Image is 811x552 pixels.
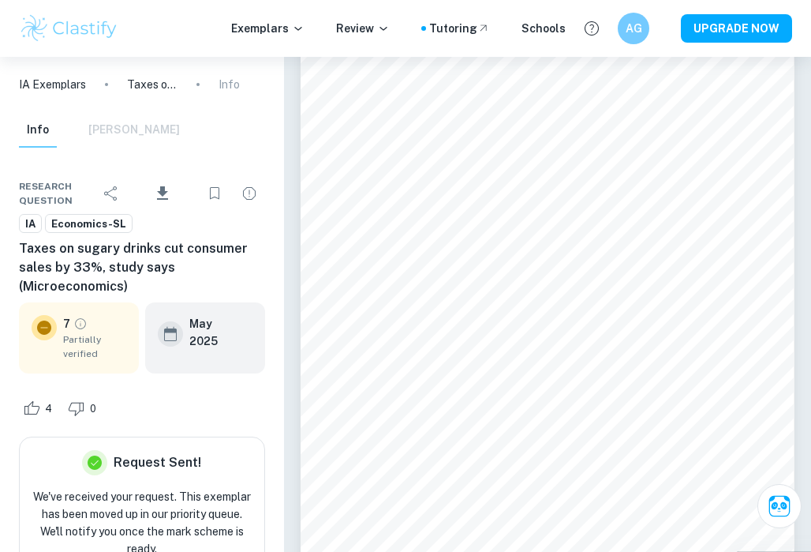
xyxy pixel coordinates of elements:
span: Economics-SL [46,216,132,232]
a: Tutoring [429,20,490,37]
button: Help and Feedback [578,15,605,42]
div: Like [19,396,61,421]
a: IA [19,214,42,234]
span: IA [20,216,41,232]
h6: Request Sent! [114,453,201,472]
button: Ask Clai [757,484,802,528]
div: Report issue [234,178,265,209]
div: Bookmark [199,178,230,209]
a: Schools [521,20,566,37]
div: Share [95,178,127,209]
p: Exemplars [231,20,305,37]
p: 7 [63,315,70,332]
span: Partially verified [63,332,126,361]
a: IA Exemplars [19,76,86,93]
h6: May 2025 [189,315,240,350]
a: Grade partially verified [73,317,88,331]
button: Info [19,113,57,148]
span: 0 [81,401,105,417]
img: Clastify logo [19,13,119,44]
span: 4 [36,401,61,417]
button: UPGRADE NOW [681,14,792,43]
div: Download [130,173,196,214]
a: Economics-SL [45,214,133,234]
p: Taxes on sugary drinks cut consumer sales by 33%, study says (Microeconomics) [127,76,178,93]
p: Info [219,76,240,93]
p: Review [336,20,390,37]
button: AG [618,13,649,44]
h6: Taxes on sugary drinks cut consumer sales by 33%, study says (Microeconomics) [19,239,265,296]
h6: AG [625,20,643,37]
span: Research question [19,179,95,208]
div: Dislike [64,396,105,421]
